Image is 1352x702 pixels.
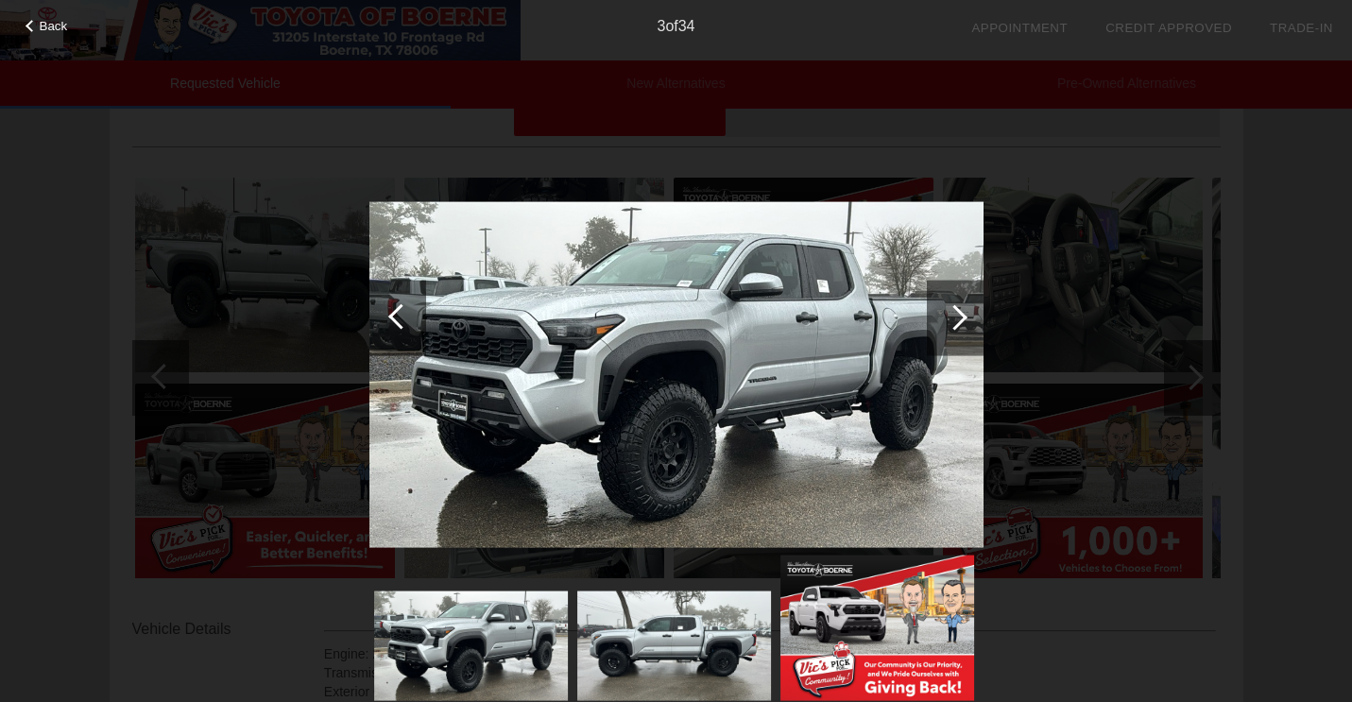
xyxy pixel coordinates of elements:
[577,591,771,700] img: image.aspx
[1270,21,1333,35] a: Trade-In
[657,18,665,34] span: 3
[678,18,695,34] span: 34
[780,556,974,701] img: image.aspx
[374,591,568,700] img: image.aspx
[971,21,1068,35] a: Appointment
[40,19,68,33] span: Back
[369,202,984,548] img: image.aspx
[1105,21,1232,35] a: Credit Approved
